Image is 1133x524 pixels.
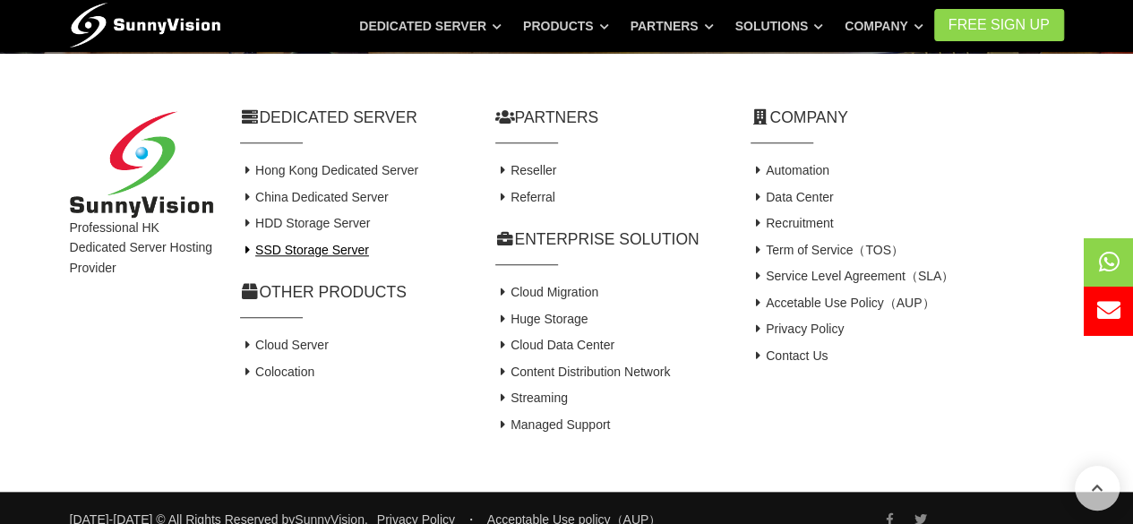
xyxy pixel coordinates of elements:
[523,10,609,42] a: Products
[734,10,823,42] a: Solutions
[495,190,555,204] a: Referral
[240,190,389,204] a: China Dedicated Server
[751,216,834,230] a: Recruitment
[240,365,315,379] a: Colocation
[70,111,213,218] img: SunnyVision Limited
[495,338,614,352] a: Cloud Data Center
[359,10,502,42] a: Dedicated Server
[751,322,845,336] a: Privacy Policy
[631,10,714,42] a: Partners
[240,163,419,177] a: Hong Kong Dedicated Server
[495,285,599,299] a: Cloud Migration
[495,365,671,379] a: Content Distribution Network
[240,338,329,352] a: Cloud Server
[240,107,468,129] h2: Dedicated Server
[495,391,568,405] a: Streaming
[751,348,828,363] a: Contact Us
[240,281,468,304] h2: Other Products
[495,163,557,177] a: Reseller
[751,190,834,204] a: Data Center
[240,216,371,230] a: HDD Storage Server
[240,243,369,257] a: SSD Storage Server
[495,228,724,251] h2: Enterprise Solution
[751,163,829,177] a: Automation
[845,10,923,42] a: Company
[495,312,588,326] a: Huge Storage
[751,296,935,310] a: Accetable Use Policy（AUP）
[751,243,904,257] a: Term of Service（TOS）
[495,107,724,129] h2: Partners
[751,107,1064,129] h2: Company
[751,269,955,283] a: Service Level Agreement（SLA）
[934,9,1064,41] a: FREE Sign Up
[56,111,227,438] div: Professional HK Dedicated Server Hosting Provider
[495,417,611,432] a: Managed Support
